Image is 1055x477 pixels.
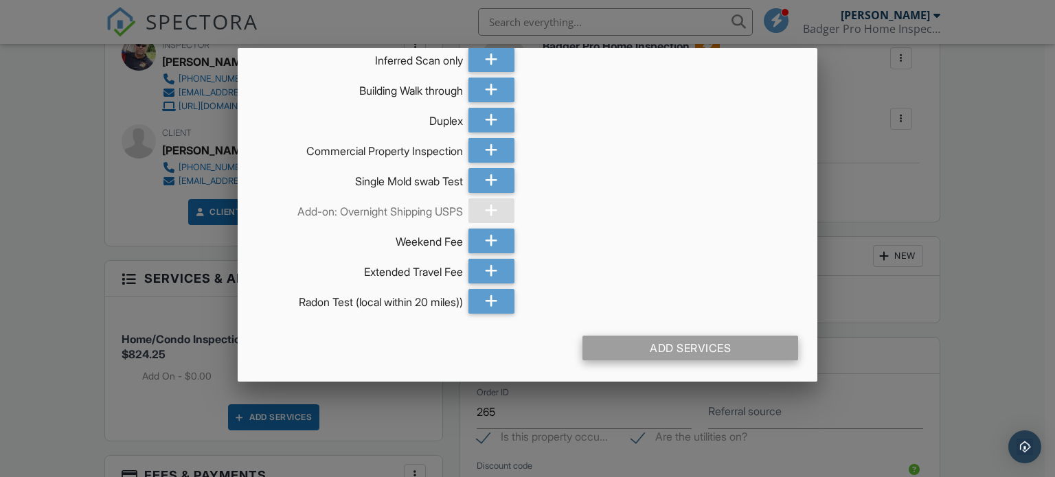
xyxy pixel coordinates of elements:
[257,229,463,249] div: Weekend Fee
[257,198,463,219] div: Add-on: Overnight Shipping USPS
[257,168,463,189] div: Single Mold swab Test
[1008,430,1041,463] div: Open Intercom Messenger
[257,289,463,310] div: Radon Test (local within 20 miles))
[582,336,799,360] div: Add Services
[257,78,463,98] div: Building Walk through
[257,259,463,279] div: Extended Travel Fee
[257,138,463,159] div: Commercial Property Inspection
[257,47,463,68] div: Inferred Scan only
[257,108,463,128] div: Duplex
